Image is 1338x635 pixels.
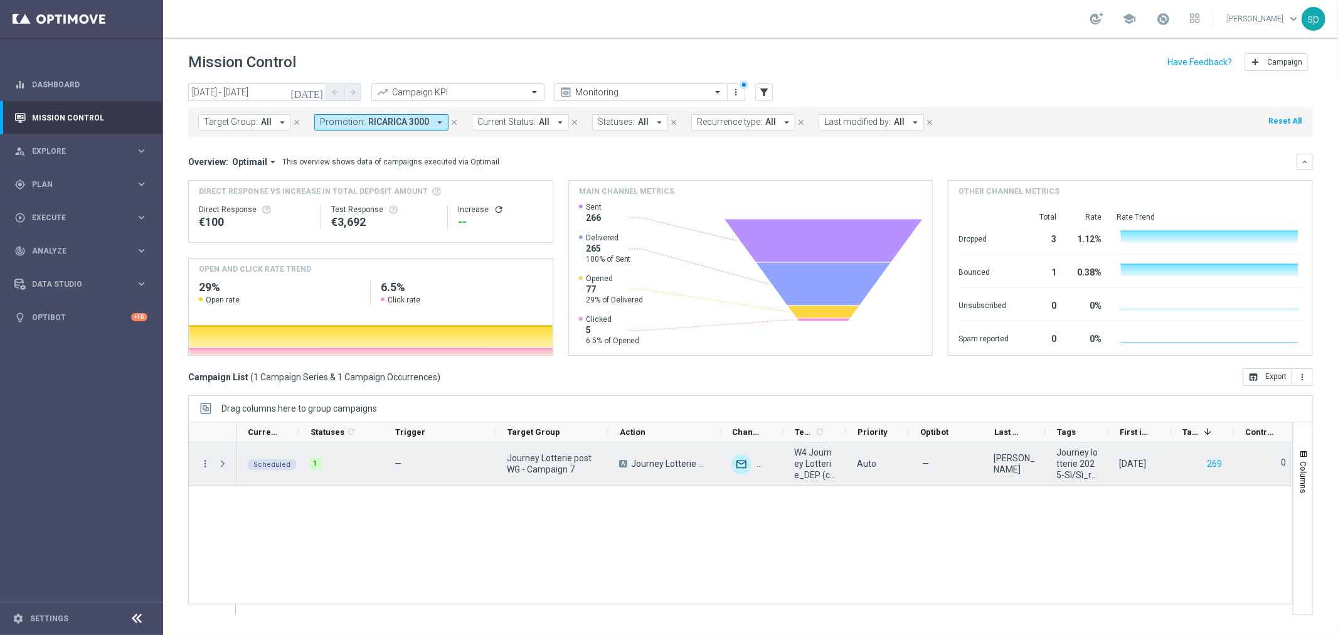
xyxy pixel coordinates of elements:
[14,279,148,289] button: Data Studio keyboard_arrow_right
[14,245,135,257] div: Analyze
[346,427,356,437] i: refresh
[331,215,437,230] div: €3,692
[13,613,24,624] i: settings
[1245,427,1275,437] span: Control Customers
[797,118,805,127] i: close
[14,146,135,157] div: Explore
[781,117,792,128] i: arrow_drop_down
[449,115,460,129] button: close
[1300,157,1309,166] i: keyboard_arrow_down
[292,118,301,127] i: close
[586,243,631,254] span: 265
[32,68,147,101] a: Dashboard
[32,147,135,155] span: Explore
[14,312,26,323] i: lightbulb
[994,452,1035,475] div: sara parisi
[221,403,377,414] span: Drag columns here to group campaigns
[14,101,147,134] div: Mission Control
[14,213,148,223] div: play_circle_outline Execute keyboard_arrow_right
[1056,447,1098,481] span: Journey lotterie 2025-Sì/Sì_reg 8-16, Journey Lotterie post WG
[14,79,26,90] i: equalizer
[1024,294,1056,314] div: 0
[14,146,148,156] button: person_search Explore keyboard_arrow_right
[14,113,148,123] div: Mission Control
[368,117,429,127] span: RICARICA 3000
[135,245,147,257] i: keyboard_arrow_right
[757,454,777,474] div: Other
[253,461,290,469] span: Scheduled
[1243,371,1313,382] multiple-options-button: Export to CSV
[1024,328,1056,348] div: 0
[586,314,640,324] span: Clicked
[232,156,267,168] span: Optimail
[32,247,135,255] span: Analyze
[206,295,240,305] span: Open rate
[14,246,148,256] button: track_changes Analyze keyboard_arrow_right
[1287,12,1300,26] span: keyboard_arrow_down
[135,278,147,290] i: keyboard_arrow_right
[668,115,679,129] button: close
[731,87,741,97] i: more_vert
[819,114,924,131] button: Last modified by: All arrow_drop_down
[857,459,876,469] span: Auto
[311,427,344,437] span: Statuses
[199,186,428,197] span: Direct Response VS Increase In Total Deposit Amount
[813,425,825,439] span: Calculate column
[14,312,148,323] button: lightbulb Optibot +10
[494,205,504,215] i: refresh
[289,83,326,102] button: [DATE]
[620,427,645,437] span: Action
[631,458,710,469] span: Journey Lotterie w4 DEP
[507,452,598,475] span: Journey Lotterie post WG - Campaign 7
[248,427,278,437] span: Current Status
[1292,368,1313,386] button: more_vert
[277,117,288,128] i: arrow_drop_down
[555,117,566,128] i: arrow_drop_down
[586,212,602,223] span: 266
[691,114,795,131] button: Recurrence type: All arrow_drop_down
[437,371,440,383] span: )
[857,427,888,437] span: Priority
[579,186,675,197] h4: Main channel metrics
[253,371,437,383] span: 1 Campaign Series & 1 Campaign Occurrences
[1298,461,1309,493] span: Columns
[434,117,445,128] i: arrow_drop_down
[14,212,26,223] i: play_circle_outline
[135,178,147,190] i: keyboard_arrow_right
[507,427,560,437] span: Target Group
[310,458,321,469] div: 1
[795,427,813,437] span: Templates
[569,115,580,129] button: close
[14,179,148,189] div: gps_fixed Plan keyboard_arrow_right
[282,156,499,168] div: This overview shows data of campaigns executed via Optimail
[555,83,728,101] ng-select: Monitoring
[1297,372,1307,382] i: more_vert
[586,336,640,346] span: 6.5% of Opened
[388,295,420,305] span: Click rate
[1024,228,1056,248] div: 3
[290,87,324,98] i: [DATE]
[958,328,1009,348] div: Spam reported
[250,371,253,383] span: (
[199,280,360,295] h2: 29%
[1245,53,1308,71] button: add Campaign
[1122,12,1136,26] span: school
[477,117,536,127] span: Current Status:
[381,280,542,295] h2: 6.5%
[14,301,147,334] div: Optibot
[958,186,1059,197] h4: Other channel metrics
[815,427,825,437] i: refresh
[794,447,836,481] span: W4 Journey Lotterie_DEP (con Missioni We Sisal)
[758,87,770,98] i: filter_alt
[586,233,631,243] span: Delivered
[314,114,449,131] button: Promotion: RICARICA 3000 arrow_drop_down
[586,202,602,212] span: Sent
[1243,368,1292,386] button: open_in_browser Export
[1267,114,1303,128] button: Reset All
[199,458,211,469] button: more_vert
[199,205,311,215] div: Direct Response
[732,427,762,437] span: Channel
[14,68,147,101] div: Dashboard
[199,264,311,275] h4: OPEN AND CLICK RATE TREND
